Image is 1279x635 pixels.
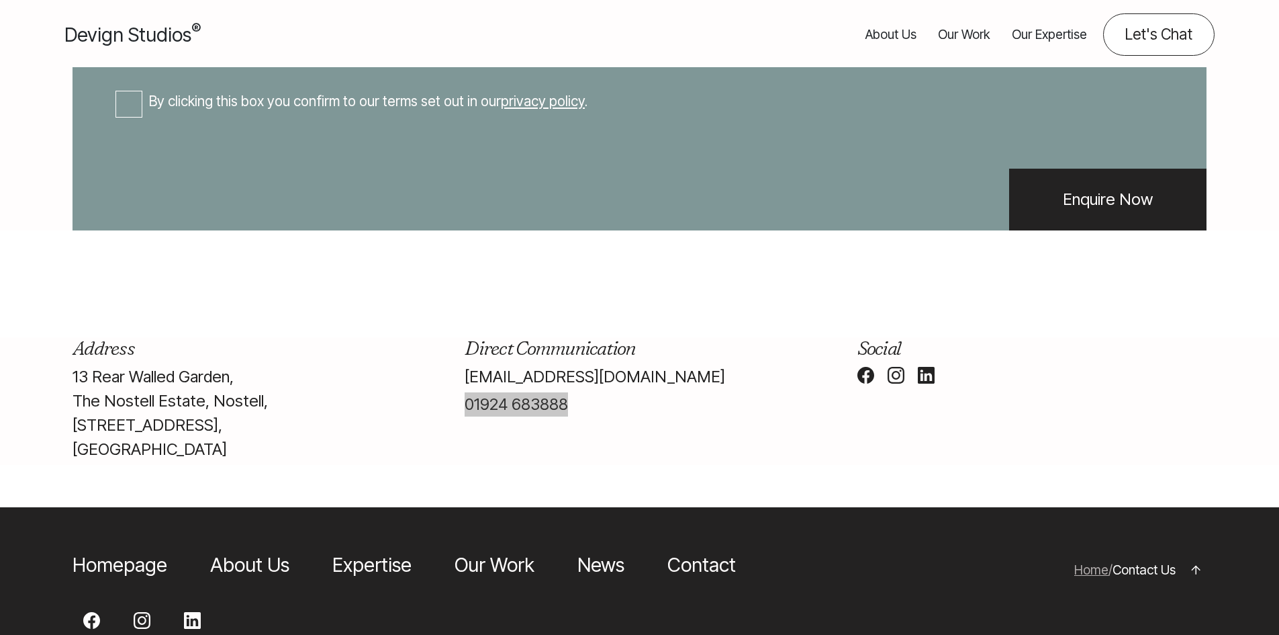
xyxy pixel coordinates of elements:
[64,20,201,49] a: Devign Studios® Homepage
[191,20,201,38] sup: ®
[1103,13,1215,56] a: Contact us about your project
[938,13,990,56] a: Our Work
[1012,13,1087,56] a: Our Expertise
[64,23,201,46] span: Devign Studios
[865,13,916,56] a: About Us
